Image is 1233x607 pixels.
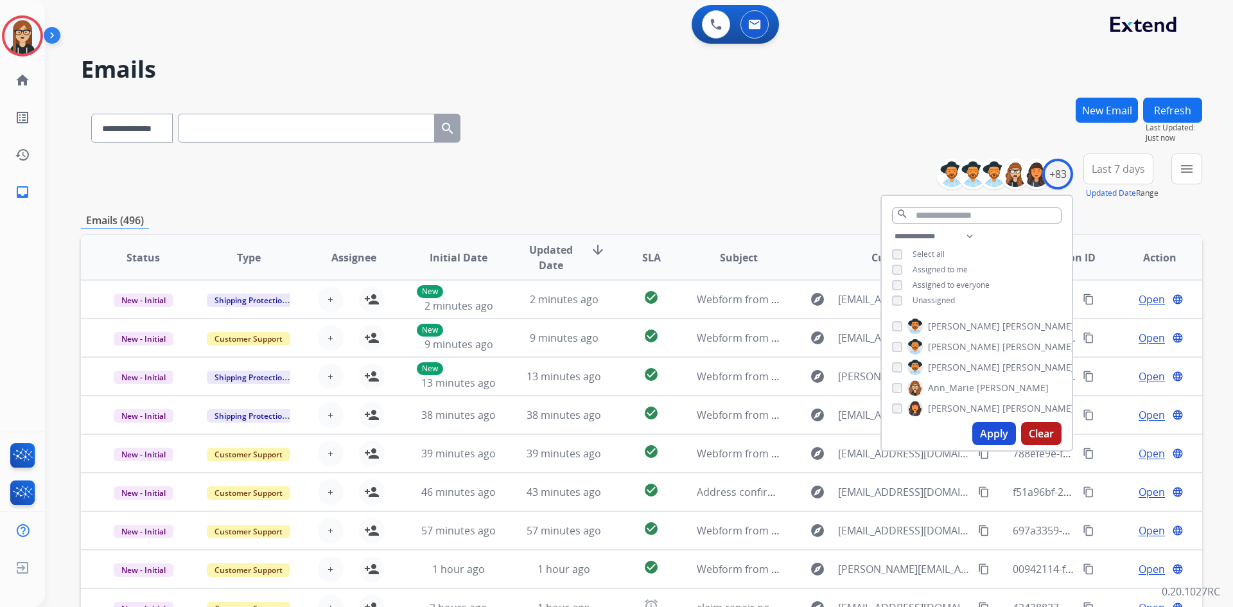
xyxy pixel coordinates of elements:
[1139,484,1165,500] span: Open
[972,422,1016,445] button: Apply
[810,292,825,307] mat-icon: explore
[1002,361,1074,374] span: [PERSON_NAME]
[1172,486,1184,498] mat-icon: language
[207,371,295,384] span: Shipping Protection
[114,563,173,577] span: New - Initial
[1013,446,1203,461] span: 788efe9e-fe48-451d-8982-267ac86164f2
[114,409,173,423] span: New - Initial
[328,523,333,538] span: +
[318,325,344,351] button: +
[928,402,1000,415] span: [PERSON_NAME]
[1139,523,1165,538] span: Open
[328,561,333,577] span: +
[1092,166,1145,172] span: Last 7 days
[928,361,1000,374] span: [PERSON_NAME]
[364,369,380,384] mat-icon: person_add
[1139,446,1165,461] span: Open
[424,299,493,313] span: 2 minutes ago
[913,264,968,275] span: Assigned to me
[114,525,173,538] span: New - Initial
[432,562,485,576] span: 1 hour ago
[913,249,945,260] span: Select all
[1172,563,1184,575] mat-icon: language
[328,292,333,307] span: +
[1083,371,1094,382] mat-icon: content_copy
[318,556,344,582] button: +
[1083,409,1094,421] mat-icon: content_copy
[697,446,988,461] span: Webform from [EMAIL_ADDRESS][DOMAIN_NAME] on [DATE]
[421,523,496,538] span: 57 minutes ago
[328,369,333,384] span: +
[810,407,825,423] mat-icon: explore
[1179,161,1194,177] mat-icon: menu
[421,408,496,422] span: 38 minutes ago
[1021,422,1062,445] button: Clear
[207,563,290,577] span: Customer Support
[328,446,333,461] span: +
[421,485,496,499] span: 46 minutes ago
[207,294,295,307] span: Shipping Protection
[1139,561,1165,577] span: Open
[978,448,990,459] mat-icon: content_copy
[978,486,990,498] mat-icon: content_copy
[207,332,290,346] span: Customer Support
[417,362,443,375] p: New
[810,446,825,461] mat-icon: explore
[642,250,661,265] span: SLA
[114,448,173,461] span: New - Initial
[977,382,1049,394] span: [PERSON_NAME]
[1076,98,1138,123] button: New Email
[527,523,601,538] span: 57 minutes ago
[810,484,825,500] mat-icon: explore
[1002,340,1074,353] span: [PERSON_NAME]
[328,330,333,346] span: +
[810,523,825,538] mat-icon: explore
[15,184,30,200] mat-icon: inbox
[1139,292,1165,307] span: Open
[643,328,659,344] mat-icon: check_circle
[4,18,40,54] img: avatar
[1172,332,1184,344] mat-icon: language
[318,518,344,543] button: +
[810,561,825,577] mat-icon: explore
[1086,188,1159,198] span: Range
[81,57,1202,82] h2: Emails
[1097,235,1202,280] th: Action
[1146,133,1202,143] span: Just now
[1083,294,1094,305] mat-icon: content_copy
[1139,330,1165,346] span: Open
[328,407,333,423] span: +
[318,402,344,428] button: +
[1086,188,1136,198] button: Updated Date
[810,330,825,346] mat-icon: explore
[1002,402,1074,415] span: [PERSON_NAME]
[643,521,659,536] mat-icon: check_circle
[127,250,160,265] span: Status
[364,330,380,346] mat-icon: person_add
[697,408,1147,422] span: Webform from [PERSON_NAME][EMAIL_ADDRESS][PERSON_NAME][DOMAIN_NAME] on [DATE]
[643,405,659,421] mat-icon: check_circle
[318,286,344,312] button: +
[697,369,1147,383] span: Webform from [PERSON_NAME][EMAIL_ADDRESS][PERSON_NAME][DOMAIN_NAME] on [DATE]
[331,250,376,265] span: Assignee
[364,292,380,307] mat-icon: person_add
[643,444,659,459] mat-icon: check_circle
[328,484,333,500] span: +
[1002,320,1074,333] span: [PERSON_NAME]
[643,290,659,305] mat-icon: check_circle
[364,407,380,423] mat-icon: person_add
[1139,369,1165,384] span: Open
[928,340,1000,353] span: [PERSON_NAME]
[838,484,970,500] span: [EMAIL_ADDRESS][DOMAIN_NAME]
[697,562,1147,576] span: Webform from [PERSON_NAME][EMAIL_ADDRESS][PERSON_NAME][DOMAIN_NAME] on [DATE]
[538,562,590,576] span: 1 hour ago
[1162,584,1220,599] p: 0.20.1027RC
[1083,154,1153,184] button: Last 7 days
[364,523,380,538] mat-icon: person_add
[522,242,581,273] span: Updated Date
[643,559,659,575] mat-icon: check_circle
[1146,123,1202,133] span: Last Updated:
[1083,332,1094,344] mat-icon: content_copy
[207,448,290,461] span: Customer Support
[527,408,601,422] span: 38 minutes ago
